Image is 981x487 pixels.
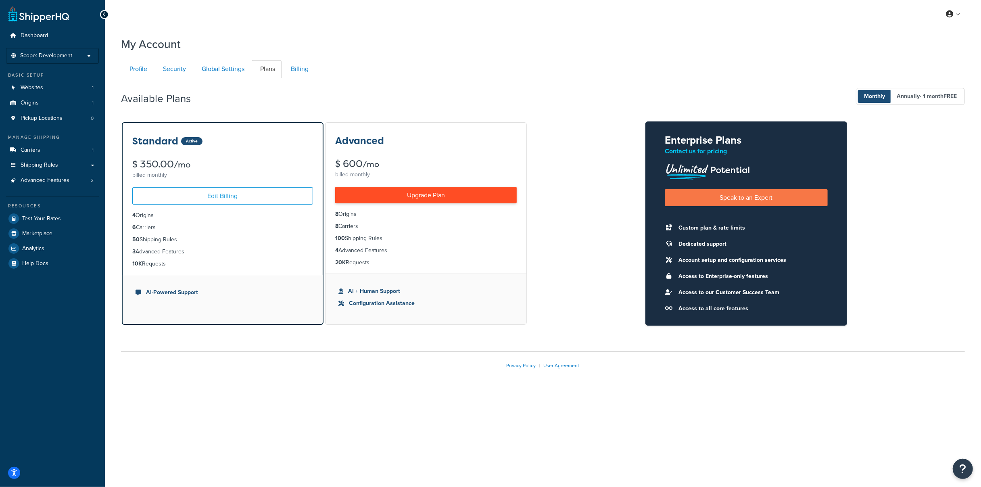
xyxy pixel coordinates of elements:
button: Open Resource Center [953,459,973,479]
span: Advanced Features [21,177,69,184]
li: Pickup Locations [6,111,99,126]
li: Dedicated support [674,238,786,250]
li: Account setup and configuration services [674,255,786,266]
span: Annually [891,90,963,103]
a: Help Docs [6,256,99,271]
div: billed monthly [335,169,517,180]
li: Shipping Rules [335,234,517,243]
div: Resources [6,203,99,209]
p: Contact us for pricing [665,146,828,157]
div: $ 350.00 [132,159,313,169]
a: Speak to an Expert [665,189,828,206]
span: Test Your Rates [22,215,61,222]
a: Pickup Locations 0 [6,111,99,126]
a: Analytics [6,241,99,256]
li: Requests [335,258,517,267]
span: Shipping Rules [21,162,58,169]
b: FREE [943,92,957,100]
li: Origins [132,211,313,220]
li: Advanced Features [132,247,313,256]
li: Access to Enterprise-only features [674,271,786,282]
a: User Agreement [544,362,580,369]
span: 1 [92,100,94,107]
li: Origins [335,210,517,219]
span: Scope: Development [20,52,72,59]
li: Access to our Customer Success Team [674,287,786,298]
strong: 3 [132,247,136,256]
span: Marketplace [22,230,52,237]
a: Plans [252,60,282,78]
span: Analytics [22,245,44,252]
a: Profile [121,60,154,78]
span: Origins [21,100,39,107]
span: - 1 month [920,92,957,100]
a: Origins 1 [6,96,99,111]
button: Monthly Annually- 1 monthFREE [856,88,965,105]
a: Edit Billing [132,187,313,205]
span: Dashboard [21,32,48,39]
li: Requests [132,259,313,268]
small: /mo [174,159,190,170]
a: Global Settings [193,60,251,78]
span: | [539,362,541,369]
a: Websites 1 [6,80,99,95]
div: Basic Setup [6,72,99,79]
li: Carriers [132,223,313,232]
a: Shipping Rules [6,158,99,173]
strong: 50 [132,235,140,244]
li: Advanced Features [335,246,517,255]
a: Upgrade Plan [335,187,517,203]
a: Carriers 1 [6,143,99,158]
li: Custom plan & rate limits [674,222,786,234]
li: AI + Human Support [338,287,513,296]
li: Websites [6,80,99,95]
strong: 6 [132,223,136,232]
a: Advanced Features 2 [6,173,99,188]
strong: 20K [335,258,346,267]
span: 2 [91,177,94,184]
h3: Advanced [335,136,384,146]
span: Monthly [858,90,891,103]
span: 1 [92,147,94,154]
strong: 8 [335,222,338,230]
strong: 100 [335,234,345,242]
div: billed monthly [132,169,313,181]
a: Security [154,60,192,78]
div: Manage Shipping [6,134,99,141]
h3: Standard [132,136,178,146]
span: Websites [21,84,43,91]
li: Shipping Rules [132,235,313,244]
a: ShipperHQ Home [8,6,69,22]
strong: 8 [335,210,338,218]
span: 0 [91,115,94,122]
strong: 10K [132,259,142,268]
li: Origins [6,96,99,111]
li: AI-Powered Support [136,288,310,297]
h2: Enterprise Plans [665,134,828,146]
li: Carriers [6,143,99,158]
strong: 4 [335,246,338,255]
span: Carriers [21,147,40,154]
a: Billing [282,60,315,78]
li: Carriers [335,222,517,231]
div: $ 600 [335,159,517,169]
span: Pickup Locations [21,115,63,122]
li: Test Your Rates [6,211,99,226]
li: Access to all core features [674,303,786,314]
h1: My Account [121,36,181,52]
div: Active [181,137,202,145]
span: 1 [92,84,94,91]
img: Unlimited Potential [665,161,750,180]
a: Privacy Policy [507,362,536,369]
a: Marketplace [6,226,99,241]
strong: 4 [132,211,136,219]
a: Dashboard [6,28,99,43]
h2: Available Plans [121,93,203,105]
li: Advanced Features [6,173,99,188]
small: /mo [363,159,379,170]
li: Configuration Assistance [338,299,513,308]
